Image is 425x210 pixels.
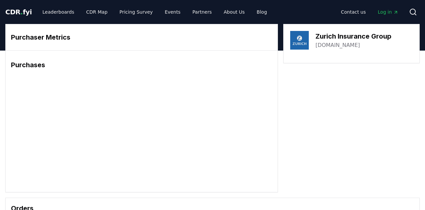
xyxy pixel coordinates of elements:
[315,31,391,41] h3: Zurich Insurance Group
[5,7,32,17] a: CDR.fyi
[336,6,371,18] a: Contact us
[81,6,113,18] a: CDR Map
[378,9,398,15] span: Log in
[114,6,158,18] a: Pricing Survey
[159,6,186,18] a: Events
[37,6,80,18] a: Leaderboards
[11,60,272,70] h3: Purchases
[290,31,309,50] img: Zurich Insurance Group-logo
[218,6,250,18] a: About Us
[373,6,404,18] a: Log in
[336,6,404,18] nav: Main
[21,8,23,16] span: .
[5,8,32,16] span: CDR fyi
[187,6,217,18] a: Partners
[37,6,272,18] nav: Main
[251,6,272,18] a: Blog
[315,41,360,49] a: [DOMAIN_NAME]
[11,32,272,42] h3: Purchaser Metrics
